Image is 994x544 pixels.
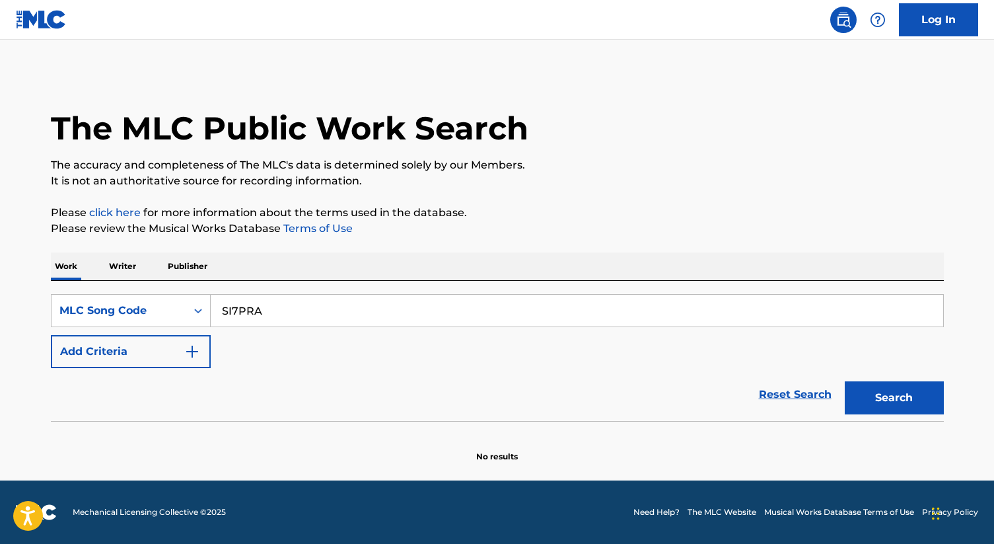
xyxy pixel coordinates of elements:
a: The MLC Website [688,506,756,518]
a: Log In [899,3,978,36]
a: Privacy Policy [922,506,978,518]
span: Mechanical Licensing Collective © 2025 [73,506,226,518]
div: Help [865,7,891,33]
p: It is not an authoritative source for recording information. [51,173,944,189]
button: Add Criteria [51,335,211,368]
p: The accuracy and completeness of The MLC's data is determined solely by our Members. [51,157,944,173]
a: Reset Search [752,380,838,409]
div: Drag [932,494,940,533]
p: No results [476,435,518,463]
p: Publisher [164,253,211,280]
img: MLC Logo [16,10,67,29]
p: Please review the Musical Works Database [51,221,944,237]
p: Please for more information about the terms used in the database. [51,205,944,221]
a: click here [89,206,141,219]
img: help [870,12,886,28]
p: Work [51,253,81,280]
div: MLC Song Code [59,303,178,319]
a: Terms of Use [281,222,353,235]
button: Search [845,381,944,414]
a: Musical Works Database Terms of Use [764,506,914,518]
img: search [835,12,851,28]
form: Search Form [51,294,944,421]
h1: The MLC Public Work Search [51,108,528,148]
a: Need Help? [633,506,680,518]
img: 9d2ae6d4665cec9f34b9.svg [184,344,200,360]
iframe: Chat Widget [928,481,994,544]
p: Writer [105,253,140,280]
img: logo [16,504,57,520]
a: Public Search [830,7,857,33]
